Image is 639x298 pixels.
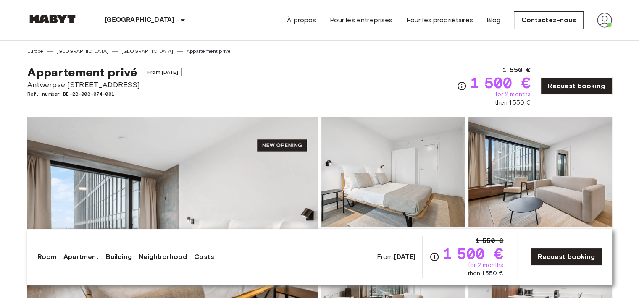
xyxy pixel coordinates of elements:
a: Blog [486,15,501,25]
img: Picture of unit BE-23-003-074-001 [321,117,465,227]
span: 1 550 € [476,236,503,246]
span: 1 500 € [443,246,503,261]
svg: Check cost overview for full price breakdown. Please note that discounts apply to new joiners onl... [457,81,467,91]
a: Request booking [531,248,602,266]
a: Request booking [541,77,612,95]
span: Ref. number BE-23-003-074-001 [27,90,182,98]
span: then 1 550 € [494,99,531,107]
span: Appartement privé [27,65,137,79]
a: Europe [27,47,44,55]
a: Room [37,252,57,262]
span: then 1 550 € [467,269,503,278]
img: Habyt [27,15,78,23]
a: Pour les propriétaires [406,15,473,25]
span: From [DATE] [144,68,182,76]
a: [GEOGRAPHIC_DATA] [121,47,174,55]
span: for 2 months [495,90,531,99]
span: Antwerpse [STREET_ADDRESS] [27,79,182,90]
span: 1 500 € [470,75,531,90]
a: À propos [287,15,316,25]
img: Picture of unit BE-23-003-074-001 [468,117,612,227]
svg: Check cost overview for full price breakdown. Please note that discounts apply to new joiners onl... [429,252,439,262]
a: Neighborhood [139,252,187,262]
span: From: [377,252,416,261]
a: Building [105,252,131,262]
span: 1 550 € [503,65,531,75]
a: [GEOGRAPHIC_DATA] [56,47,108,55]
span: for 2 months [468,261,503,269]
a: Contactez-nous [514,11,583,29]
img: avatar [597,13,612,28]
a: Apartment [63,252,99,262]
a: Pour les entreprises [329,15,392,25]
b: [DATE] [394,253,415,261]
a: Appartement privé [187,47,231,55]
a: Costs [194,252,214,262]
p: [GEOGRAPHIC_DATA] [105,15,175,25]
